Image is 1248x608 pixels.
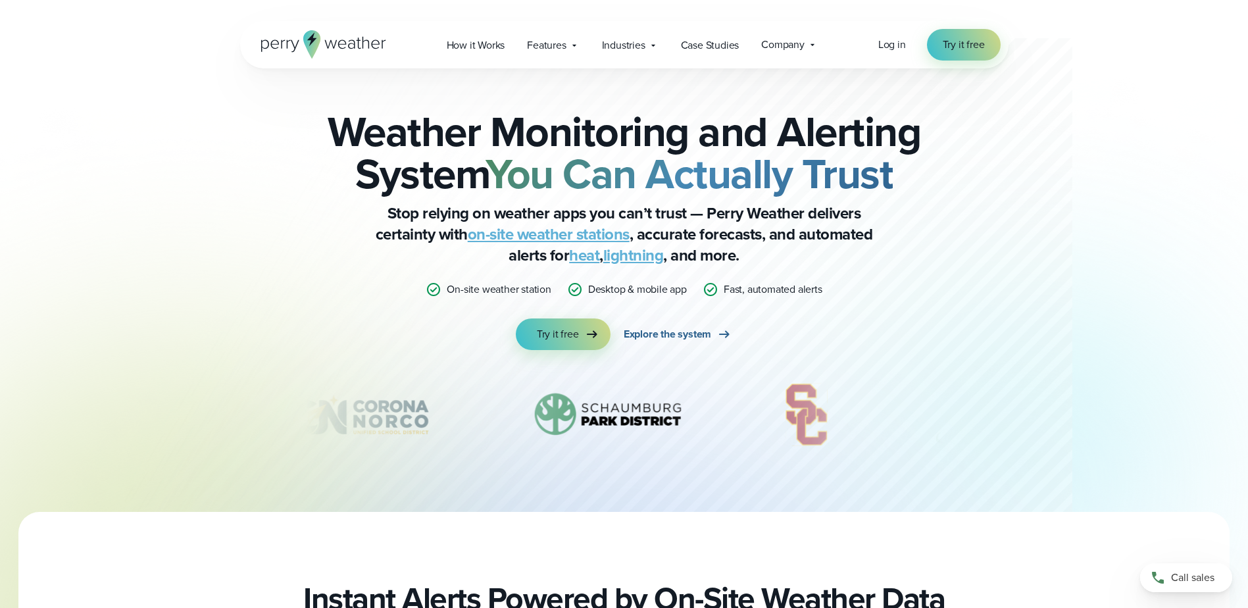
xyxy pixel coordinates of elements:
[624,318,732,350] a: Explore the system
[766,382,847,447] div: 9 of 12
[436,32,516,59] a: How it Works
[361,203,887,266] p: Stop relying on weather apps you can’t trust — Perry Weather delivers certainty with , accurate f...
[624,326,711,342] span: Explore the system
[766,382,847,447] img: University-of-Southern-California-USC.svg
[447,38,505,53] span: How it Works
[516,318,611,350] a: Try it free
[265,382,452,447] img: Corona-Norco-Unified-School-District.svg
[306,382,943,454] div: slideshow
[515,382,702,447] img: Schaumburg-Park-District-1.svg
[724,282,822,297] p: Fast, automated alerts
[670,32,751,59] a: Case Studies
[910,382,1030,447] div: 10 of 12
[910,382,1030,447] img: Cabot-Citrus-Farms.svg
[878,37,906,53] a: Log in
[927,29,1001,61] a: Try it free
[447,282,551,297] p: On-site weather station
[265,382,452,447] div: 7 of 12
[1140,563,1232,592] a: Call sales
[681,38,739,53] span: Case Studies
[1171,570,1214,586] span: Call sales
[878,37,906,52] span: Log in
[602,38,645,53] span: Industries
[588,282,687,297] p: Desktop & mobile app
[569,243,599,267] a: heat
[761,37,805,53] span: Company
[537,326,579,342] span: Try it free
[943,37,985,53] span: Try it free
[486,143,893,205] strong: You Can Actually Trust
[515,382,702,447] div: 8 of 12
[527,38,566,53] span: Features
[603,243,664,267] a: lightning
[468,222,630,246] a: on-site weather stations
[306,111,943,195] h2: Weather Monitoring and Alerting System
